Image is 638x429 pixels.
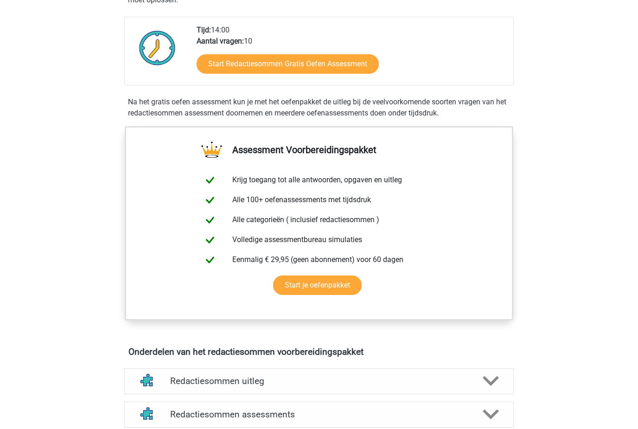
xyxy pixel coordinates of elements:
[136,403,159,426] img: redactiesommen assessments
[128,346,510,357] h4: Onderdelen van het redactiesommen voorbereidingspakket
[121,368,517,394] a: uitleg Redactiesommen uitleg
[190,25,513,85] div: 14:00 10
[170,409,468,420] h4: Redactiesommen assessments
[136,369,159,393] img: redactiesommen uitleg
[121,402,517,428] a: assessments Redactiesommen assessments
[134,25,181,71] img: Klok
[124,96,514,119] div: Na het gratis oefen assessment kun je met het oefenpakket de uitleg bij de veelvoorkomende soorte...
[273,275,362,295] a: Start je oefenpakket
[170,376,468,386] h4: Redactiesommen uitleg
[197,54,379,74] a: Start Redactiesommen Gratis Oefen Assessment
[197,37,244,45] b: Aantal vragen:
[197,26,211,34] b: Tijd:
